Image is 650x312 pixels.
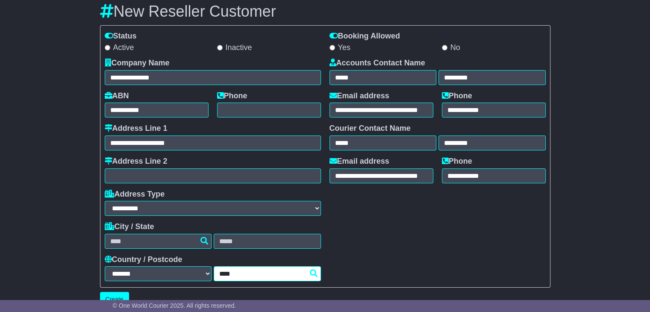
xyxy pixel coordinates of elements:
[105,190,165,199] label: Address Type
[329,157,389,166] label: Email address
[217,91,247,101] label: Phone
[329,32,400,41] label: Booking Allowed
[113,302,236,309] span: © One World Courier 2025. All rights reserved.
[442,45,447,50] input: No
[442,157,472,166] label: Phone
[105,45,110,50] input: Active
[329,124,411,133] label: Courier Contact Name
[105,222,154,232] label: City / State
[105,255,182,265] label: Country / Postcode
[217,45,223,50] input: Inactive
[105,32,137,41] label: Status
[105,43,134,53] label: Active
[105,59,170,68] label: Company Name
[217,43,252,53] label: Inactive
[100,292,129,307] button: Create
[442,91,472,101] label: Phone
[100,3,550,20] h3: New Reseller Customer
[329,45,335,50] input: Yes
[442,43,460,53] label: No
[329,43,350,53] label: Yes
[329,59,425,68] label: Accounts Contact Name
[105,124,168,133] label: Address Line 1
[329,91,389,101] label: Email address
[105,91,129,101] label: ABN
[105,157,168,166] label: Address Line 2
